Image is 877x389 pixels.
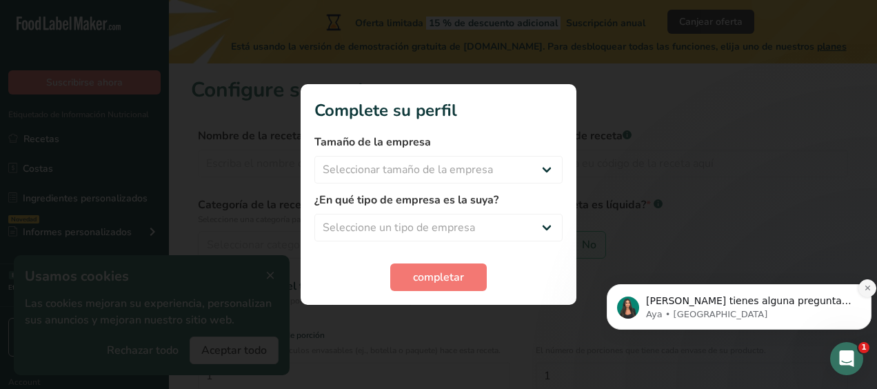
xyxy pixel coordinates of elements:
label: Tamaño de la empresa [314,134,563,150]
span: completar [413,269,464,286]
button: completar [390,263,487,291]
label: ¿En qué tipo de empresa es la suya? [314,192,563,208]
iframe: Intercom live chat [830,342,863,375]
h1: Complete su perfil [314,98,563,123]
iframe: Intercom notifications mensaje [601,255,877,352]
span: 1 [858,342,869,353]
